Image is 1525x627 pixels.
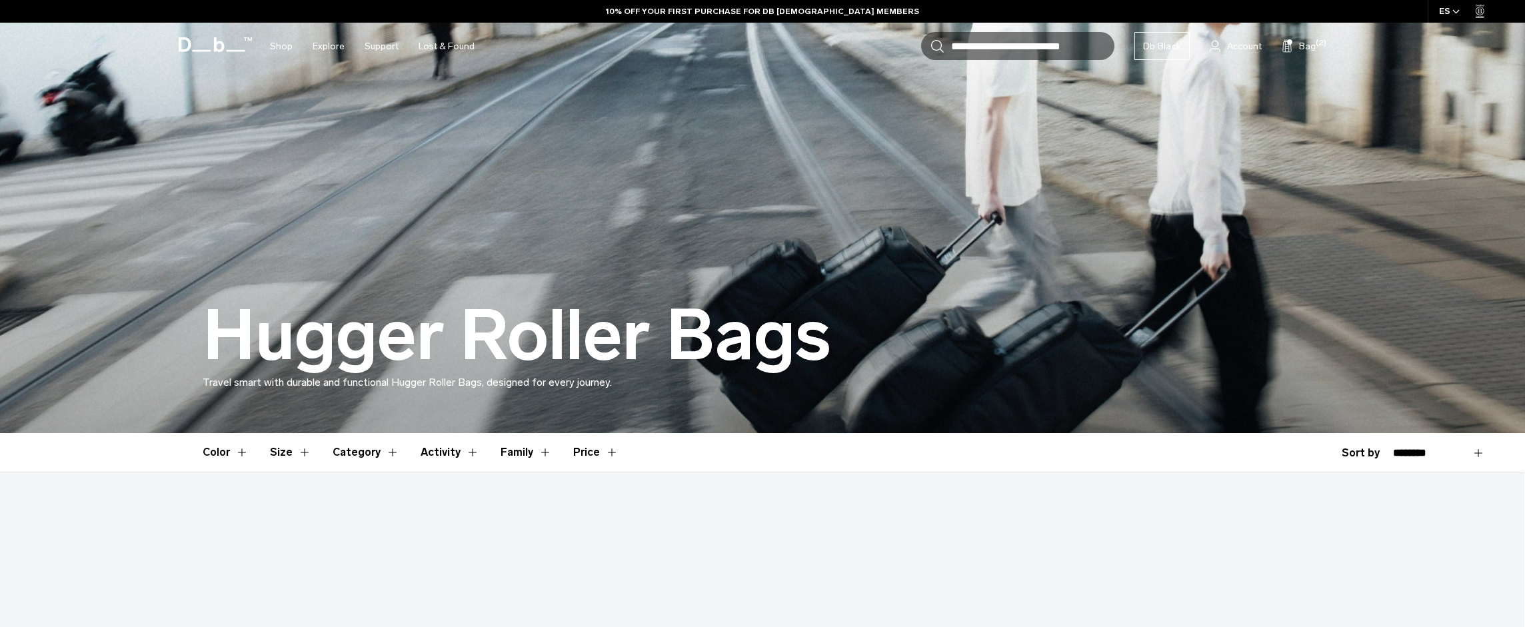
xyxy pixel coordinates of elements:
[1316,38,1326,49] span: (2)
[313,23,345,70] a: Explore
[1282,38,1316,54] button: Bag (2)
[203,433,249,472] button: Toggle Filter
[270,433,311,472] button: Toggle Filter
[1210,38,1262,54] a: Account
[606,5,919,17] a: 10% OFF YOUR FIRST PURCHASE FOR DB [DEMOGRAPHIC_DATA] MEMBERS
[260,23,485,70] nav: Main Navigation
[1227,39,1262,53] span: Account
[365,23,399,70] a: Support
[270,23,293,70] a: Shop
[421,433,479,472] button: Toggle Filter
[203,376,612,388] span: Travel smart with durable and functional Hugger Roller Bags, designed for every journey.
[501,433,552,472] button: Toggle Filter
[203,297,831,374] h1: Hugger Roller Bags
[419,23,475,70] a: Lost & Found
[333,433,399,472] button: Toggle Filter
[1134,32,1190,60] a: Db Black
[1299,39,1316,53] span: Bag
[573,433,619,472] button: Toggle Price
